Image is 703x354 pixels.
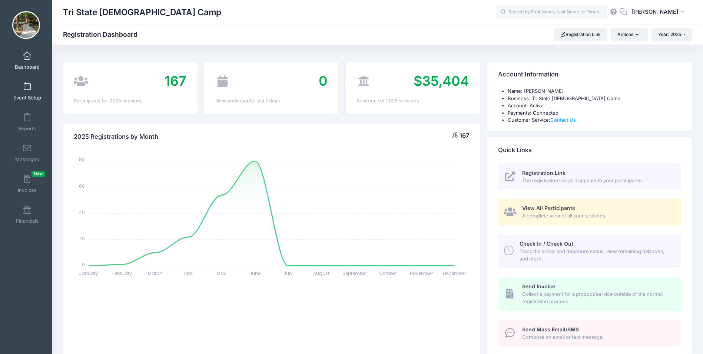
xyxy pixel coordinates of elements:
span: Year: 2025 [658,32,681,37]
img: Tri State Christian Camp [12,11,40,39]
tspan: 40 [79,209,85,215]
li: Business: Tri State [DEMOGRAPHIC_DATA] Camp [508,95,681,102]
tspan: June [249,270,261,276]
tspan: 80 [79,157,85,163]
h4: Quick Links [498,140,532,161]
span: 0 [319,73,328,89]
div: New participants: last 7 days [215,97,328,105]
span: Invoices [18,187,37,193]
span: Send Mass Email/SMS [522,326,579,332]
tspan: January [79,270,99,276]
span: Event Setup [13,95,41,101]
h4: 2025 Registrations by Month [74,126,158,147]
span: Track the arrival and departure status, view remaining balances, and more. [520,248,673,262]
li: Name: [PERSON_NAME] [508,88,681,95]
h4: Account Information [498,64,558,85]
tspan: December [443,270,467,276]
tspan: 60 [79,183,85,189]
li: Account: Active [508,102,681,109]
a: InvoicesNew [10,171,45,197]
a: Contact Us [550,117,576,123]
tspan: May [217,270,227,276]
input: Search by First Name, Last Name, or Email... [496,5,607,20]
tspan: October [379,270,397,276]
h1: Registration Dashboard [63,30,144,38]
a: View All Participants A complete view of all your sessions. [498,199,681,226]
div: Participants for 2025 sessions [74,97,186,105]
tspan: March [148,270,163,276]
tspan: July [283,270,293,276]
span: $35,404 [414,73,469,89]
tspan: February [112,270,132,276]
span: Compose an email or text message. [522,334,673,341]
span: The registration link as it appears to your participants. [522,177,673,184]
a: Reports [10,109,45,135]
button: [PERSON_NAME] [627,4,692,21]
span: 167 [165,73,186,89]
span: View All Participants [522,205,575,211]
a: Registration Link The registration link as it appears to your participants. [498,163,681,190]
span: Send Invoice [522,283,555,289]
li: Payments: Connected [508,109,681,117]
a: Dashboard [10,47,45,73]
li: Customer Service: [508,117,681,124]
a: Messages [10,140,45,166]
a: Check In / Check Out Track the arrival and departure status, view remaining balances, and more. [498,234,681,268]
span: Reports [18,125,36,132]
span: A complete view of all your sessions. [522,212,673,220]
a: Registration Link [554,28,607,41]
span: Financials [16,218,39,224]
span: [PERSON_NAME] [632,8,679,16]
span: Check In / Check Out [520,240,573,247]
tspan: April [184,270,193,276]
button: Year: 2025 [651,28,692,41]
button: Actions [611,28,648,41]
tspan: 20 [80,235,85,242]
h1: Tri State [DEMOGRAPHIC_DATA] Camp [63,4,221,21]
tspan: November [410,270,433,276]
span: 167 [460,132,469,139]
tspan: August [314,270,330,276]
a: Send Mass Email/SMS Compose an email or text message. [498,319,681,347]
span: Messages [15,156,39,163]
a: Event Setup [10,78,45,104]
span: New [31,171,45,177]
a: Send Invoice Collect a payment for a product/service outside of the normal registration process [498,277,681,311]
tspan: 0 [82,261,85,268]
a: Financials [10,201,45,227]
div: Revenue for 2025 sessions [357,97,469,105]
span: Collect a payment for a product/service outside of the normal registration process [522,291,673,305]
tspan: September [342,270,367,276]
span: Dashboard [15,64,40,70]
span: Registration Link [522,170,566,176]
